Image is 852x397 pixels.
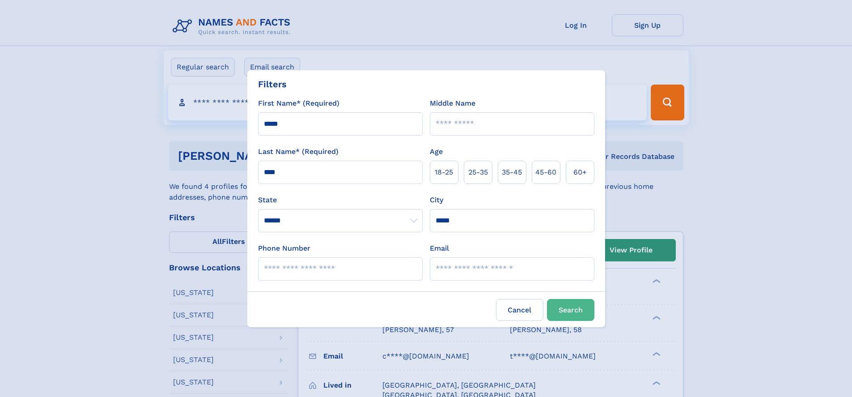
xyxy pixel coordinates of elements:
[258,77,287,91] div: Filters
[496,299,543,321] label: Cancel
[258,146,339,157] label: Last Name* (Required)
[258,243,310,254] label: Phone Number
[258,195,423,205] label: State
[547,299,594,321] button: Search
[430,243,449,254] label: Email
[430,195,443,205] label: City
[430,98,475,109] label: Middle Name
[258,98,339,109] label: First Name* (Required)
[535,167,556,178] span: 45‑60
[468,167,488,178] span: 25‑35
[435,167,453,178] span: 18‑25
[502,167,522,178] span: 35‑45
[573,167,587,178] span: 60+
[430,146,443,157] label: Age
